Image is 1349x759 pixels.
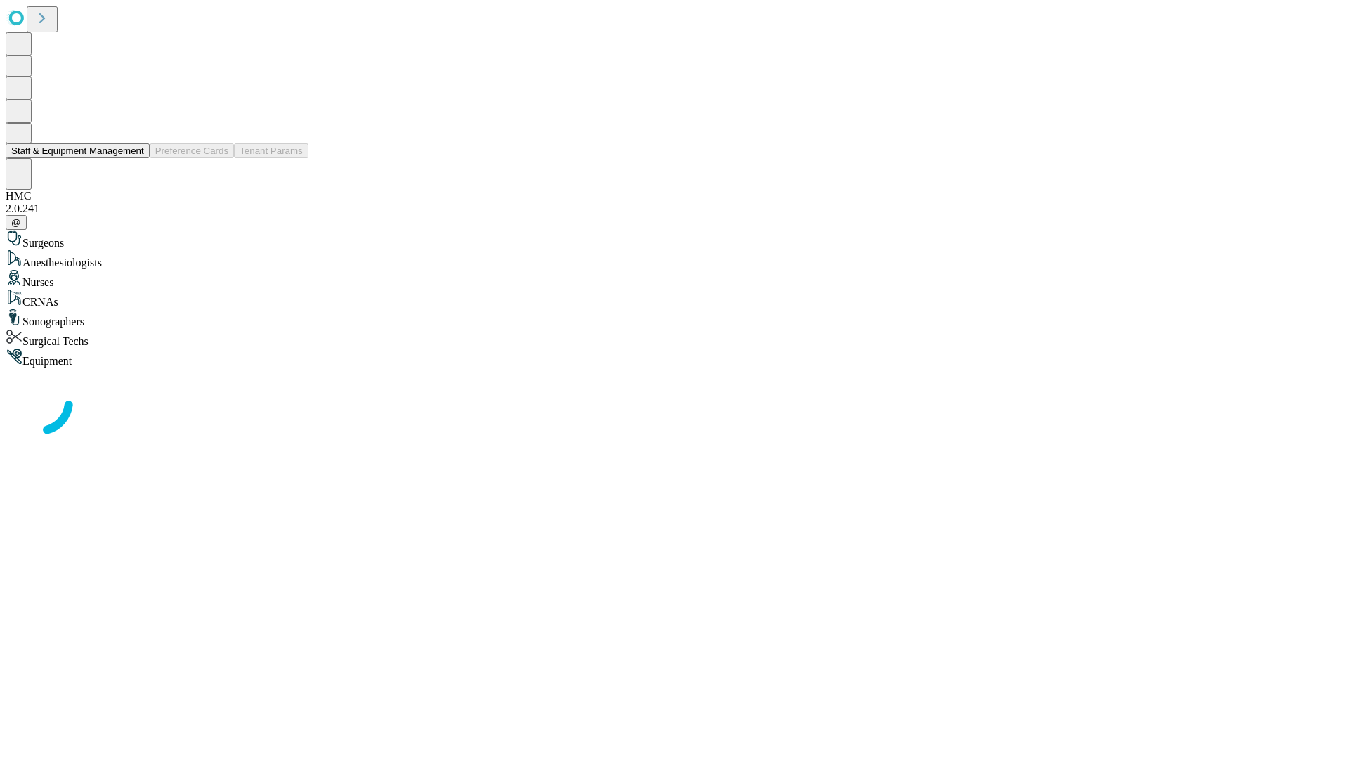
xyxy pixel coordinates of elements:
[150,143,234,158] button: Preference Cards
[6,269,1343,289] div: Nurses
[6,328,1343,348] div: Surgical Techs
[6,348,1343,368] div: Equipment
[6,249,1343,269] div: Anesthesiologists
[6,190,1343,202] div: HMC
[6,215,27,230] button: @
[6,309,1343,328] div: Sonographers
[6,202,1343,215] div: 2.0.241
[234,143,308,158] button: Tenant Params
[11,217,21,228] span: @
[6,289,1343,309] div: CRNAs
[6,143,150,158] button: Staff & Equipment Management
[6,230,1343,249] div: Surgeons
